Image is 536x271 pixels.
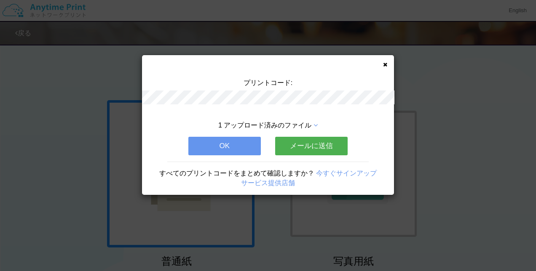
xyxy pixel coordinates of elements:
[316,170,377,177] a: 今すぐサインアップ
[241,179,295,186] a: サービス提供店舗
[159,170,314,177] span: すべてのプリントコードをまとめて確認しますか？
[218,122,311,129] span: 1 アップロード済みのファイル
[275,137,348,155] button: メールに送信
[244,79,292,86] span: プリントコード:
[188,137,261,155] button: OK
